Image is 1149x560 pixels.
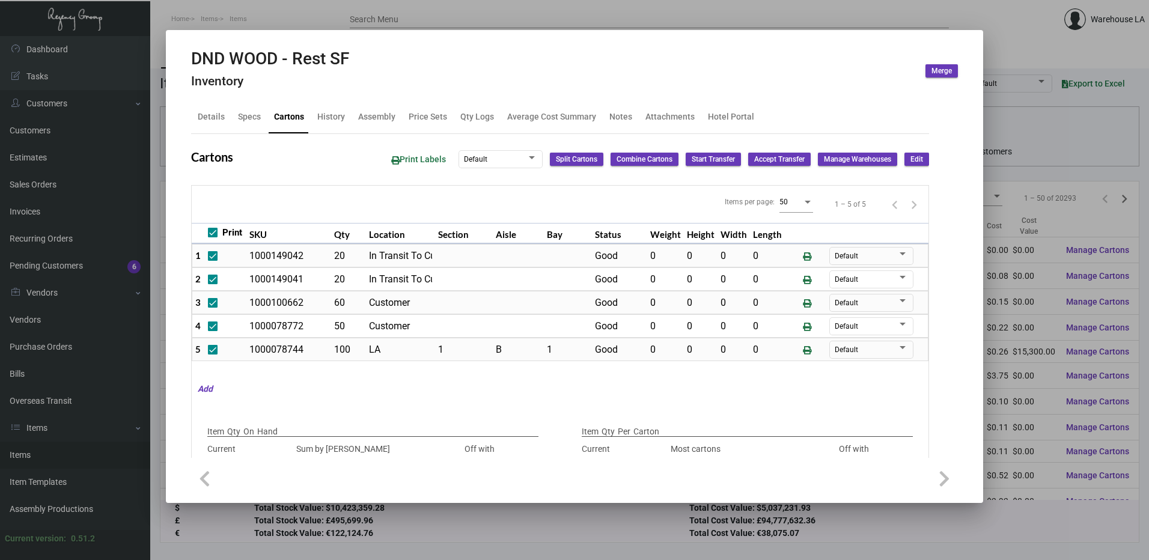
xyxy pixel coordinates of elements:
[550,153,603,166] button: Split Cartons
[435,223,493,244] th: Section
[227,425,240,438] p: Qty
[925,64,958,78] button: Merge
[274,111,304,123] div: Cartons
[602,425,615,438] p: Qty
[692,154,735,165] span: Start Transfer
[835,199,866,210] div: 1 – 5 of 5
[191,74,349,89] h4: Inventory
[633,425,659,438] p: Carton
[191,150,233,164] h2: Cartons
[718,223,750,244] th: Width
[824,154,891,165] span: Manage Warehouses
[257,425,278,438] p: Hand
[618,425,630,438] p: Per
[645,111,695,123] div: Attachments
[246,223,331,244] th: SKU
[835,345,858,354] span: Default
[493,223,544,244] th: Aisle
[296,443,432,468] div: Sum by [PERSON_NAME]
[684,223,718,244] th: Height
[835,299,858,307] span: Default
[358,111,395,123] div: Assembly
[779,198,788,206] span: 50
[617,154,672,165] span: Combine Cartons
[609,111,632,123] div: Notes
[198,111,225,123] div: Details
[507,111,596,123] div: Average Cost Summary
[885,195,904,214] button: Previous page
[779,197,813,207] mat-select: Items per page:
[725,196,775,207] div: Items per page:
[243,425,254,438] p: On
[438,443,521,468] div: Off with
[835,322,858,330] span: Default
[391,154,446,164] span: Print Labels
[611,153,678,166] button: Combine Cartons
[754,154,805,165] span: Accept Transfer
[835,275,858,284] span: Default
[331,223,366,244] th: Qty
[366,223,435,244] th: Location
[222,225,242,240] span: Print
[686,153,741,166] button: Start Transfer
[910,154,923,165] span: Edit
[192,383,213,395] mat-hint: Add
[556,154,597,165] span: Split Cartons
[317,111,345,123] div: History
[195,297,201,308] span: 3
[382,148,456,171] button: Print Labels
[818,153,897,166] button: Manage Warehouses
[71,532,95,545] div: 0.51.2
[5,532,66,545] div: Current version:
[195,273,201,284] span: 2
[191,49,349,69] h2: DND WOOD - Rest SF
[195,320,201,331] span: 4
[460,111,494,123] div: Qty Logs
[592,223,647,244] th: Status
[582,425,599,438] p: Item
[904,195,924,214] button: Next page
[931,66,952,76] span: Merge
[238,111,261,123] div: Specs
[708,111,754,123] div: Hotel Portal
[544,223,592,244] th: Bay
[464,155,487,163] span: Default
[812,443,895,468] div: Off with
[207,425,224,438] p: Item
[195,250,201,261] span: 1
[647,223,684,244] th: Weight
[195,344,201,355] span: 5
[582,443,665,468] div: Current
[671,443,806,468] div: Most cartons
[904,153,929,166] button: Edit
[207,443,290,468] div: Current
[748,153,811,166] button: Accept Transfer
[409,111,447,123] div: Price Sets
[835,252,858,260] span: Default
[750,223,785,244] th: Length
